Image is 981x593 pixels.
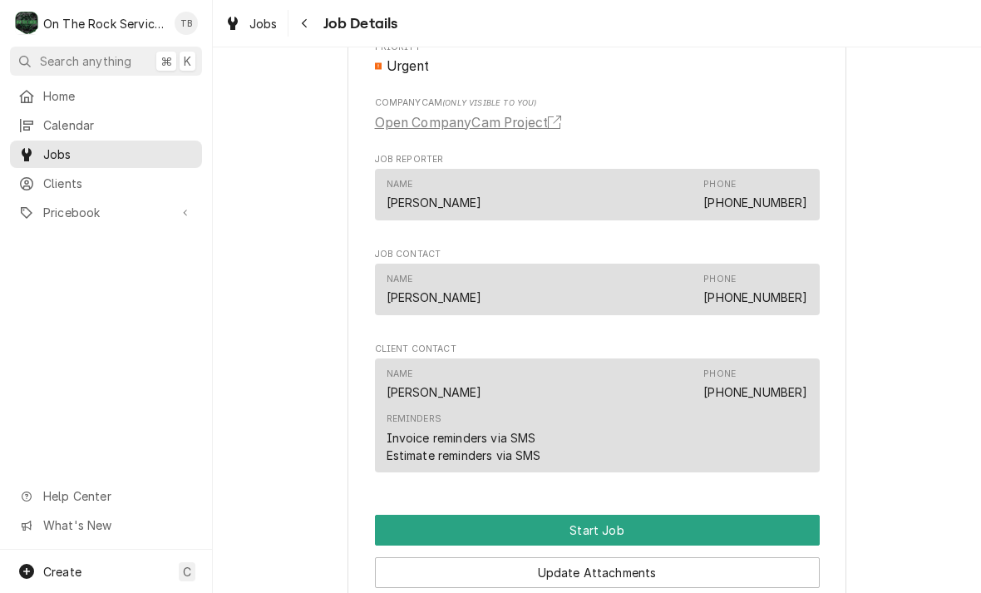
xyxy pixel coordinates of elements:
[703,195,807,210] a: [PHONE_NUMBER]
[43,15,165,32] div: On The Rock Services
[15,12,38,35] div: On The Rock Services's Avatar
[375,113,820,133] span: [object Object]
[43,87,194,105] span: Home
[10,511,202,539] a: Go to What's New
[387,273,413,286] div: Name
[183,563,191,581] span: C
[375,57,820,77] div: Urgent
[387,273,482,306] div: Name
[375,57,820,77] span: Priority
[375,169,820,220] div: Contact
[375,358,820,480] div: Client Contact List
[703,273,807,306] div: Phone
[43,516,192,534] span: What's New
[218,10,284,37] a: Jobs
[387,178,413,191] div: Name
[249,15,278,32] span: Jobs
[43,175,194,192] span: Clients
[387,429,536,447] div: Invoice reminders via SMS
[10,482,202,510] a: Go to Help Center
[15,12,38,35] div: O
[387,413,441,426] div: Reminders
[292,10,318,37] button: Navigate back
[375,113,568,133] a: Open CompanyCam Project
[703,385,807,399] a: [PHONE_NUMBER]
[43,565,81,579] span: Create
[40,52,131,70] span: Search anything
[43,146,194,163] span: Jobs
[375,41,820,77] div: Priority
[175,12,198,35] div: Todd Brady's Avatar
[43,116,194,134] span: Calendar
[387,447,541,464] div: Estimate reminders via SMS
[43,487,192,505] span: Help Center
[703,368,736,381] div: Phone
[10,111,202,139] a: Calendar
[387,383,482,401] div: [PERSON_NAME]
[375,343,820,356] span: Client Contact
[375,153,820,228] div: Job Reporter
[10,141,202,168] a: Jobs
[375,358,820,472] div: Contact
[375,248,820,323] div: Job Contact
[703,178,807,211] div: Phone
[387,413,541,463] div: Reminders
[387,178,482,211] div: Name
[375,248,820,261] span: Job Contact
[375,343,820,480] div: Client Contact
[184,52,191,70] span: K
[442,98,536,107] span: (Only Visible to You)
[375,264,820,322] div: Job Contact List
[387,289,482,306] div: [PERSON_NAME]
[703,273,736,286] div: Phone
[10,47,202,76] button: Search anything⌘K
[375,96,820,110] span: CompanyCam
[10,170,202,197] a: Clients
[160,52,172,70] span: ⌘
[387,368,482,401] div: Name
[375,96,820,132] div: [object Object]
[375,515,820,546] div: Button Group Row
[375,515,820,546] button: Start Job
[703,178,736,191] div: Phone
[387,368,413,381] div: Name
[43,204,169,221] span: Pricebook
[375,264,820,314] div: Contact
[387,194,482,211] div: [PERSON_NAME]
[375,169,820,227] div: Job Reporter List
[703,290,807,304] a: [PHONE_NUMBER]
[375,546,820,588] div: Button Group Row
[10,199,202,226] a: Go to Pricebook
[375,557,820,588] button: Update Attachments
[703,368,807,401] div: Phone
[375,153,820,166] span: Job Reporter
[10,82,202,110] a: Home
[175,12,198,35] div: TB
[318,12,398,35] span: Job Details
